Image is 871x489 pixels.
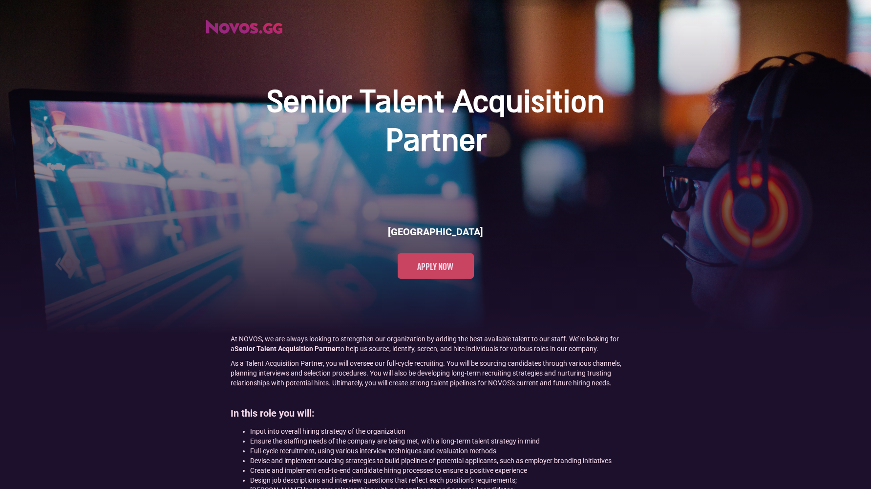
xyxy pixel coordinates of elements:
p: As a Talent Acquisition Partner, you will oversee our full-cycle recruiting. You will be sourcing... [231,358,641,388]
li: Full-cycle recruitment, using various interview techniques and evaluation methods [250,446,641,456]
a: Apply now [398,253,474,279]
li: Create and implement end-to-end candidate hiring processes to ensure a positive experience [250,466,641,475]
strong: Senior Talent Acquisition Partner [234,345,338,353]
li: Devise and implement sourcing strategies to build pipelines of potential applicants, such as empl... [250,456,641,466]
p: At NOVOS, we are always looking to strengthen our organization by adding the best available talen... [231,334,641,354]
li: Input into overall hiring strategy of the organization [250,426,641,436]
li: Ensure the staffing needs of the company are being met, with a long-term talent strategy in mind [250,436,641,446]
h1: Senior Talent Acquisition Partner [240,84,631,161]
strong: In this role you will: [231,407,315,419]
h6: [GEOGRAPHIC_DATA] [388,225,483,239]
li: Design job descriptions and interview questions that reflect each position’s requirements; [250,475,641,485]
